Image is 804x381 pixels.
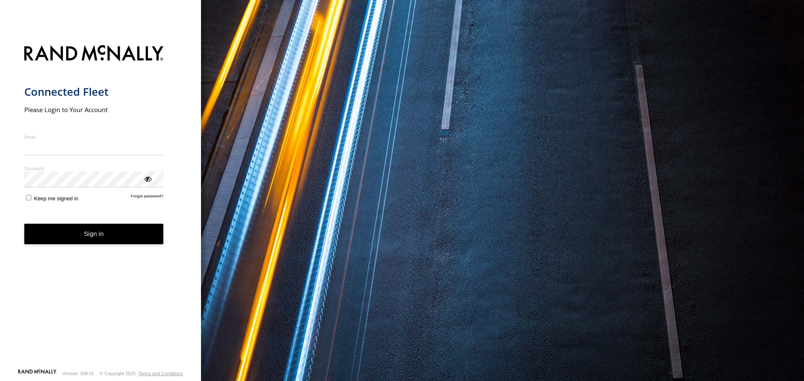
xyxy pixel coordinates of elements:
label: Email [24,134,164,140]
form: main [24,40,177,368]
a: Forgot password? [131,194,164,202]
span: Keep me signed in [34,195,78,202]
div: ViewPassword [143,174,152,183]
a: Terms and Conditions [139,371,183,376]
img: Rand McNally [24,43,164,65]
h1: Connected Fleet [24,85,164,99]
a: Visit our Website [18,369,57,378]
div: Version: 308.01 [62,371,94,376]
label: Password [24,165,164,171]
div: © Copyright 2025 - [100,371,183,376]
button: Sign in [24,224,164,244]
input: Keep me signed in [26,195,31,200]
h2: Please Login to Your Account [24,105,164,114]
